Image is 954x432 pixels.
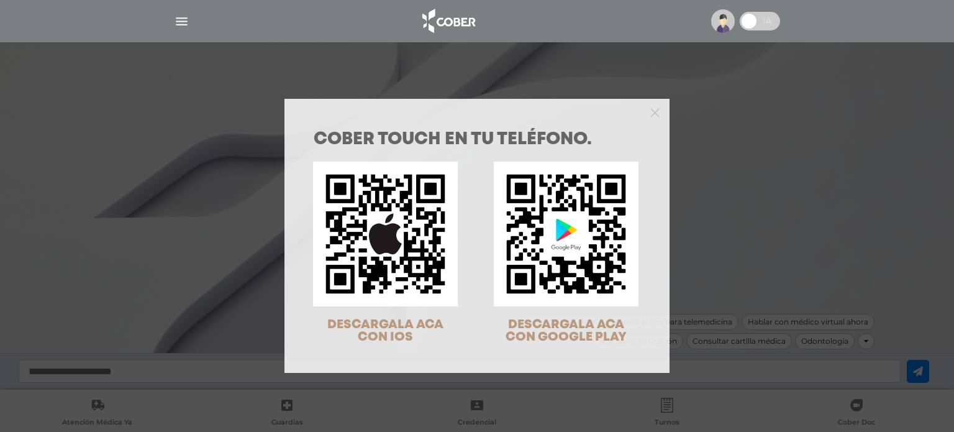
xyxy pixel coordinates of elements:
span: DESCARGALA ACA CON IOS [327,319,443,343]
img: qr-code [313,162,458,306]
h1: COBER TOUCH en tu teléfono. [314,131,640,149]
button: Close [650,106,660,117]
img: qr-code [494,162,638,306]
span: DESCARGALA ACA CON GOOGLE PLAY [506,319,627,343]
